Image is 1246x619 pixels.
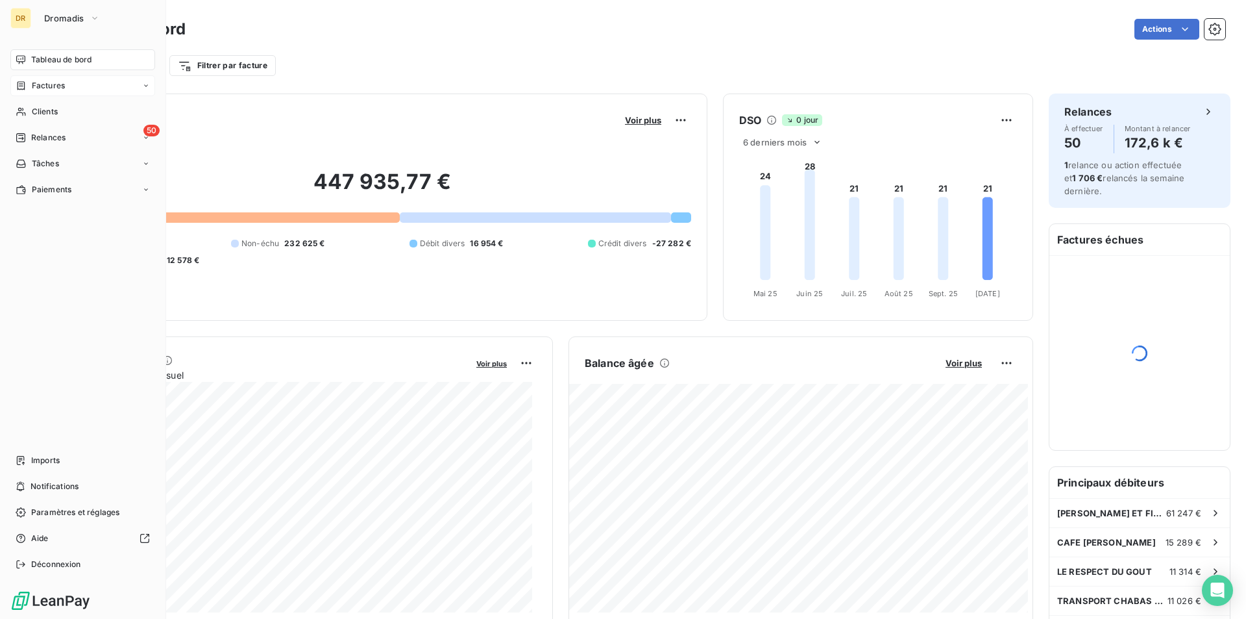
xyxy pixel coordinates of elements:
span: Clients [32,106,58,118]
h6: DSO [739,112,761,128]
span: relance ou action effectuée et relancés la semaine dernière. [1064,160,1184,196]
span: Aide [31,533,49,544]
span: LE RESPECT DU GOUT [1057,566,1152,577]
span: [PERSON_NAME] ET FILS CHATU [1057,508,1166,518]
span: -12 578 € [163,255,199,266]
span: Paramètres et réglages [31,507,119,518]
span: À effectuer [1064,125,1103,133]
span: 15 289 € [1166,537,1201,548]
h6: Factures échues [1049,224,1230,255]
tspan: Août 25 [885,289,913,298]
span: CAFE [PERSON_NAME] [1057,537,1156,548]
span: Crédit divers [598,238,647,249]
h6: Principaux débiteurs [1049,467,1230,498]
h4: 172,6 k € [1125,133,1191,153]
span: Factures [32,80,65,92]
tspan: Juil. 25 [841,289,867,298]
tspan: [DATE] [975,289,1000,298]
a: Aide [10,528,155,549]
span: Relances [31,132,66,144]
img: Logo LeanPay [10,590,91,611]
span: Voir plus [946,358,982,368]
span: Paiements [32,184,71,196]
span: Voir plus [625,115,661,125]
span: Voir plus [476,359,507,368]
button: Voir plus [942,357,986,369]
span: Chiffre d'affaires mensuel [73,368,467,382]
span: Montant à relancer [1125,125,1191,133]
tspan: Mai 25 [753,289,777,298]
span: Tâches [32,158,59,170]
button: Voir plus [472,357,511,369]
span: Tableau de bord [31,54,92,66]
h6: Relances [1064,104,1112,120]
span: 232 625 € [284,238,324,249]
span: Débit divers [420,238,465,249]
div: Open Intercom Messenger [1202,575,1233,606]
span: Imports [31,455,60,466]
span: 1 [1064,160,1068,170]
tspan: Juin 25 [796,289,823,298]
span: Non-échu [241,238,279,249]
span: Notifications [31,481,79,492]
span: 11 026 € [1167,596,1201,606]
div: DR [10,8,31,29]
span: Dromadis [44,13,84,23]
span: TRANSPORT CHABAS FRAICHEUR [1057,596,1167,606]
span: 1 706 € [1072,173,1103,183]
span: 0 jour [782,114,822,126]
span: 61 247 € [1166,508,1201,518]
span: Déconnexion [31,559,81,570]
button: Voir plus [621,114,665,126]
span: 16 954 € [470,238,503,249]
span: 11 314 € [1169,566,1201,577]
span: 50 [143,125,160,136]
button: Actions [1134,19,1199,40]
tspan: Sept. 25 [929,289,958,298]
h4: 50 [1064,133,1103,153]
span: -27 282 € [652,238,691,249]
button: Filtrer par facture [169,55,276,76]
h2: 447 935,77 € [73,169,691,208]
h6: Balance âgée [585,355,654,371]
span: 6 derniers mois [743,137,807,147]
